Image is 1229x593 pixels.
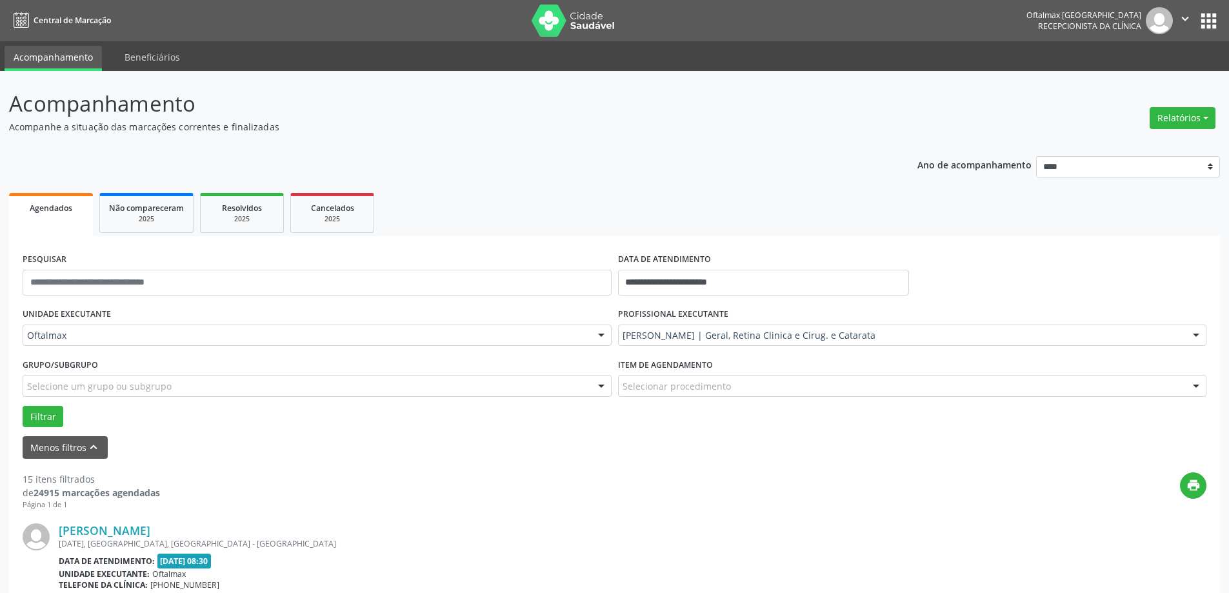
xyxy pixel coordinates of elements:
p: Ano de acompanhamento [917,156,1032,172]
i: keyboard_arrow_up [86,440,101,454]
span: Não compareceram [109,203,184,214]
a: [PERSON_NAME] [59,523,150,538]
div: Página 1 de 1 [23,499,160,510]
span: Oftalmax [27,329,585,342]
i: print [1186,478,1201,492]
b: Telefone da clínica: [59,579,148,590]
div: 2025 [109,214,184,224]
label: DATA DE ATENDIMENTO [618,250,711,270]
i:  [1178,12,1192,26]
div: 2025 [210,214,274,224]
span: Recepcionista da clínica [1038,21,1141,32]
a: Central de Marcação [9,10,111,31]
strong: 24915 marcações agendadas [34,487,160,499]
span: Resolvidos [222,203,262,214]
b: Unidade executante: [59,568,150,579]
div: 2025 [300,214,365,224]
label: Item de agendamento [618,355,713,375]
span: Selecionar procedimento [623,379,731,393]
div: 15 itens filtrados [23,472,160,486]
span: Cancelados [311,203,354,214]
span: [DATE] 08:30 [157,554,212,568]
button: print [1180,472,1206,499]
button: apps [1197,10,1220,32]
button: Menos filtroskeyboard_arrow_up [23,436,108,459]
button:  [1173,7,1197,34]
span: Central de Marcação [34,15,111,26]
img: img [23,523,50,550]
label: UNIDADE EXECUTANTE [23,305,111,325]
label: PESQUISAR [23,250,66,270]
div: Oftalmax [GEOGRAPHIC_DATA] [1026,10,1141,21]
p: Acompanhamento [9,88,857,120]
label: PROFISSIONAL EXECUTANTE [618,305,728,325]
button: Filtrar [23,406,63,428]
div: [DATE], [GEOGRAPHIC_DATA], [GEOGRAPHIC_DATA] - [GEOGRAPHIC_DATA] [59,538,1013,549]
span: [PERSON_NAME] | Geral, Retina Clinica e Cirug. e Catarata [623,329,1181,342]
a: Beneficiários [115,46,189,68]
p: Acompanhe a situação das marcações correntes e finalizadas [9,120,857,134]
span: Oftalmax [152,568,186,579]
div: de [23,486,160,499]
b: Data de atendimento: [59,556,155,567]
a: Acompanhamento [5,46,102,71]
img: img [1146,7,1173,34]
span: Selecione um grupo ou subgrupo [27,379,172,393]
span: Agendados [30,203,72,214]
label: Grupo/Subgrupo [23,355,98,375]
button: Relatórios [1150,107,1215,129]
span: [PHONE_NUMBER] [150,579,219,590]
